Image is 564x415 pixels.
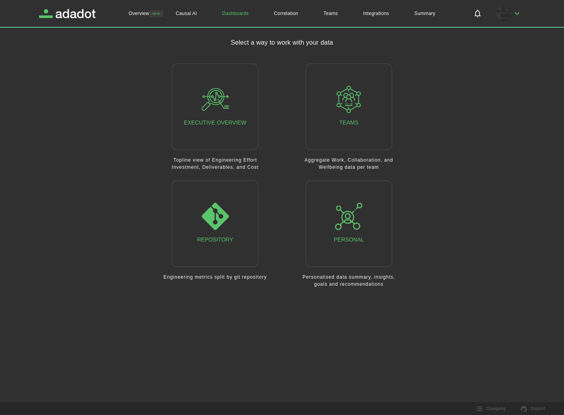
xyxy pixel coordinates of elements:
button: Personal [305,180,392,267]
div: Teams [335,86,362,128]
button: Repository [172,180,259,267]
button: Executive Overview [172,63,259,150]
div: Personal [334,203,364,245]
a: Support [516,403,550,415]
div: Executive Overview [184,86,246,128]
p: Personalised data summary, insights, goals and recommendations [296,274,401,288]
div: Repository [197,203,233,245]
p: Aggregate Work, Collaboration, and Wellbeing data per team [296,157,401,171]
p: Topline view of Engineering Effort Investment, Deliverables, and Cost [163,157,268,171]
a: Adadot Homepage [39,9,96,18]
button: Teams [305,63,392,150]
button: Jason Spil [493,3,525,24]
img: Jason Spil [497,6,512,21]
button: Notifications [468,4,487,23]
p: Engineering metrics split by git repository [163,274,268,281]
button: Changelog [472,403,510,415]
h1: Select a way to work with your data [231,38,334,47]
